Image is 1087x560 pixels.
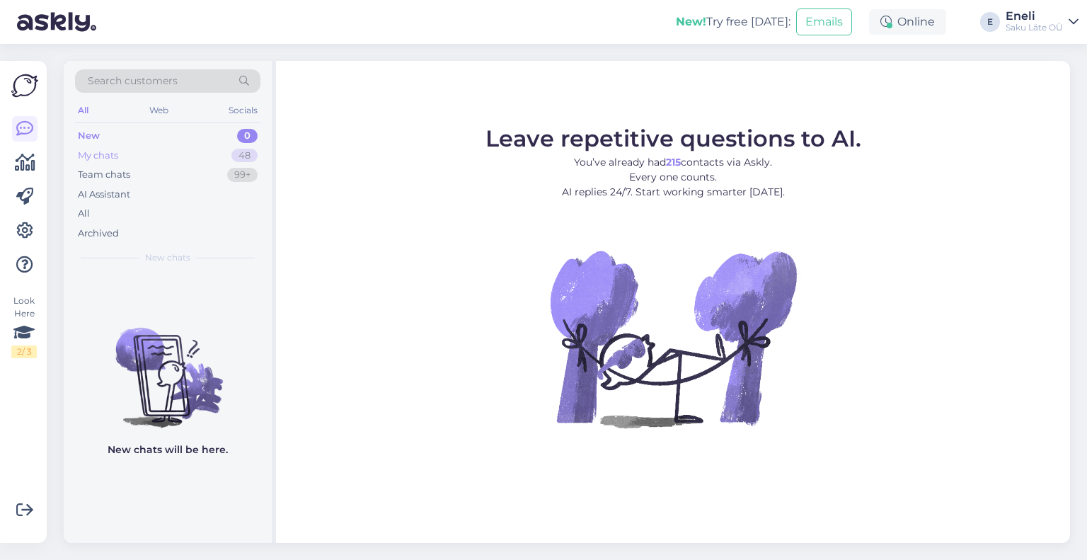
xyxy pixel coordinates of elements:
button: Emails [796,8,852,35]
div: Eneli [1006,11,1063,22]
div: Socials [226,101,260,120]
div: All [75,101,91,120]
div: 0 [237,129,258,143]
b: 215 [666,156,681,168]
div: My chats [78,149,118,163]
a: EneliSaku Läte OÜ [1006,11,1079,33]
p: You’ve already had contacts via Askly. Every one counts. AI replies 24/7. Start working smarter [... [485,155,861,200]
div: Archived [78,227,119,241]
b: New! [676,15,706,28]
span: Search customers [88,74,178,88]
div: Look Here [11,295,37,358]
div: New [78,129,100,143]
img: Askly Logo [11,72,38,99]
img: No Chat active [546,211,800,466]
div: Online [869,9,946,35]
div: Try free [DATE]: [676,13,790,30]
span: New chats [145,251,190,264]
div: 48 [231,149,258,163]
div: Saku Läte OÜ [1006,22,1063,33]
div: AI Assistant [78,188,130,202]
div: 2 / 3 [11,345,37,358]
span: Leave repetitive questions to AI. [485,125,861,152]
div: Team chats [78,168,130,182]
div: 99+ [227,168,258,182]
img: No chats [64,302,272,430]
div: Web [146,101,171,120]
div: E [980,12,1000,32]
div: All [78,207,90,221]
p: New chats will be here. [108,442,228,457]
